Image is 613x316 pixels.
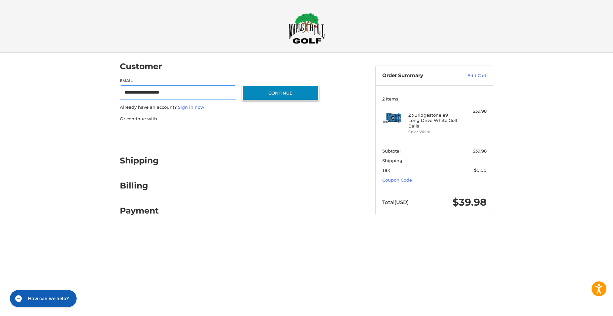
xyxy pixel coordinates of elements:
h3: 2 Items [382,96,487,101]
iframe: PayPal-paypal [118,129,167,140]
iframe: Google Customer Reviews [559,298,613,316]
h3: Order Summary [382,72,453,79]
label: Email [120,78,236,84]
h2: Billing [120,181,158,191]
span: $39.98 [473,148,487,154]
span: Total (USD) [382,199,409,205]
iframe: PayPal-paylater [174,129,223,140]
img: Maple Hill Golf [289,13,325,44]
iframe: Gorgias live chat messenger [7,288,79,309]
h2: Shipping [120,156,159,166]
li: Color White [408,129,459,135]
iframe: PayPal-venmo [230,129,279,140]
h2: Customer [120,61,162,72]
a: Sign in now [178,104,204,110]
p: Already have an account? [120,104,319,111]
p: Or continue with [120,116,319,122]
h4: 2 x Bridgestone e9 Long Drive White Golf Balls [408,112,459,129]
button: Continue [242,85,319,101]
span: $0.00 [474,167,487,173]
div: $39.98 [460,108,487,115]
a: Edit Cart [453,72,487,79]
span: Subtotal [382,148,401,154]
span: -- [483,158,487,163]
span: $39.98 [453,196,487,208]
a: Coupon Code [382,177,412,183]
span: Tax [382,167,390,173]
span: Shipping [382,158,402,163]
h2: Payment [120,206,159,216]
